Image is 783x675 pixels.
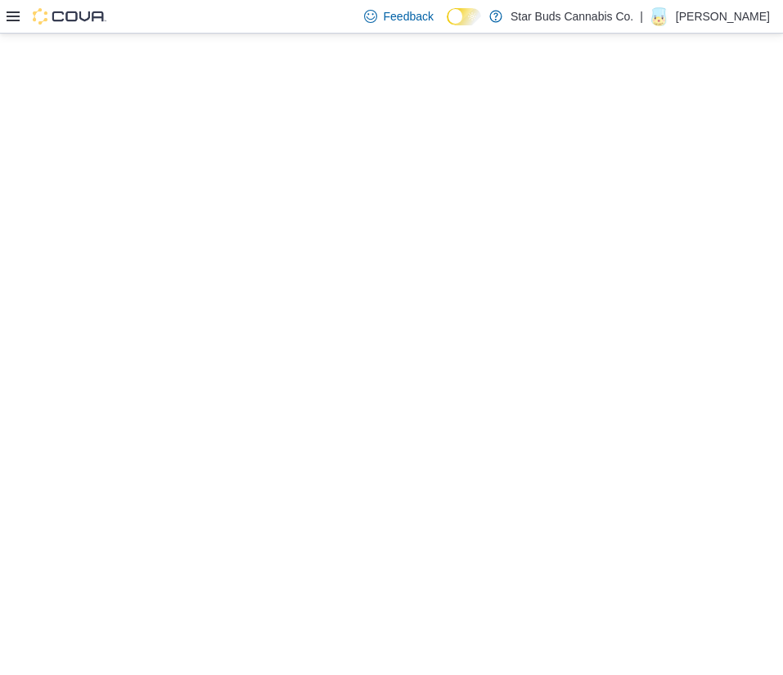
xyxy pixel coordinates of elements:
[384,8,434,25] span: Feedback
[33,8,106,25] img: Cova
[676,7,770,26] p: [PERSON_NAME]
[640,7,643,26] p: |
[650,7,669,26] div: Daniel Swadron
[447,8,481,25] input: Dark Mode
[511,7,633,26] p: Star Buds Cannabis Co.
[447,25,448,26] span: Dark Mode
